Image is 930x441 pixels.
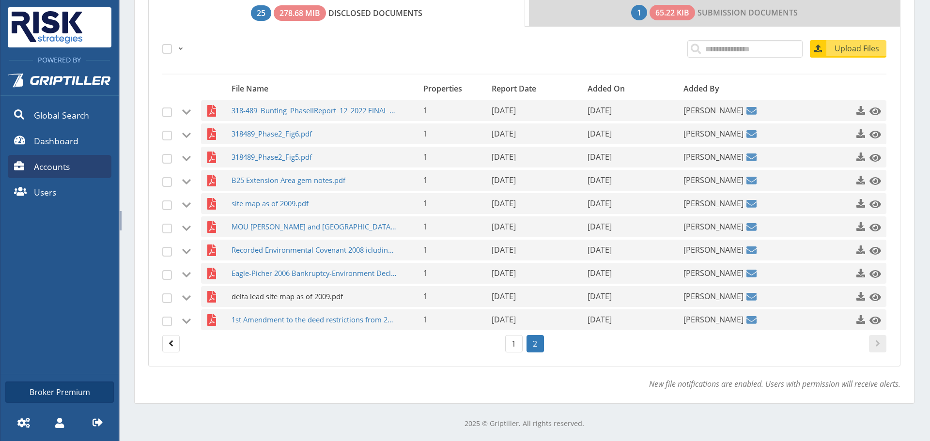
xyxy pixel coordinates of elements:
span: Users [34,186,56,198]
span: Upload Files [828,43,886,54]
span: [DATE] [588,198,612,209]
a: Click to preview this file [867,288,879,305]
span: B25 Extension Area gem notes.pdf [232,170,397,191]
span: 1 [423,175,428,185]
span: [PERSON_NAME] [683,286,744,307]
a: Users [8,181,111,204]
span: 1st Amendment to the deed restrictions from 2016.PDF [232,309,397,330]
span: [DATE] [492,105,516,116]
a: Page 1. [162,335,180,352]
span: [DATE] [492,221,516,232]
span: 1 [637,7,641,18]
span: 1 [423,244,428,255]
a: Griptiller [0,65,119,101]
p: 2025 © Griptiller. All rights reserved. [134,418,914,429]
span: [DATE] [588,221,612,232]
span: 1 [423,314,428,325]
a: Dashboard [8,129,111,152]
a: Click to preview this file [867,102,879,120]
a: Page 3. [869,335,886,352]
span: [PERSON_NAME] [683,170,744,191]
span: [PERSON_NAME] [683,309,744,330]
em: New file notifications are enabled. Users with permission will receive alerts. [649,379,900,389]
span: MOU [PERSON_NAME] and [GEOGRAPHIC_DATA] [DATE].pdf [232,216,397,237]
span: [PERSON_NAME] [683,240,744,260]
span: delta lead site map as of 2009.pdf [232,286,397,307]
span: 65.22 KiB [655,7,689,18]
span: 1 [423,291,428,302]
span: 278.68 MiB [279,7,320,19]
span: 318-489_Bunting_PhaseIIReport_12_2022 FINAL (1).pdf [232,100,397,121]
a: Click to preview this file [867,218,879,236]
span: [DATE] [492,198,516,209]
a: Page 1. [505,335,523,352]
a: Click to preview this file [867,242,879,259]
div: Properties [420,82,489,95]
span: [PERSON_NAME] [683,123,744,144]
a: Global Search [8,104,111,127]
span: [PERSON_NAME] [683,147,744,167]
a: Broker Premium [5,381,114,403]
span: 318489_Phase2_Fig6.pdf [232,123,397,144]
span: 1 [423,105,428,116]
a: Click to preview this file [867,172,879,189]
a: Click to preview this file [867,149,879,166]
span: [PERSON_NAME] [683,216,744,237]
div: File Name [229,82,420,95]
a: Upload Files [810,40,886,58]
span: 1 [423,198,428,209]
span: Dashboard [34,135,78,147]
div: Added By [681,82,818,95]
span: 318489_Phase2_Fig5.pdf [232,147,397,167]
a: Accounts [8,155,111,178]
span: [DATE] [588,128,612,139]
img: Risk Strategies Company [8,7,86,47]
span: [DATE] [492,244,516,255]
span: [DATE] [492,314,516,325]
span: site map as of 2009.pdf [232,193,397,214]
span: [DATE] [588,105,612,116]
span: [DATE] [492,268,516,278]
span: [DATE] [588,175,612,185]
span: Accounts [34,160,70,173]
span: [DATE] [588,152,612,162]
span: 1 [423,221,428,232]
span: [DATE] [588,314,612,325]
div: Added On [585,82,681,95]
div: Report Date [489,82,585,95]
span: [PERSON_NAME] [683,193,744,214]
span: 1 [423,268,428,278]
span: [DATE] [492,291,516,302]
span: Powered By [33,55,86,64]
span: Eagle-Picher 2006 Bankruptcy-Environment Declaration.pdf [232,263,397,284]
span: [DATE] [588,268,612,278]
a: Click to preview this file [867,125,879,143]
span: 1 [423,152,428,162]
span: [DATE] [588,244,612,255]
a: Click to preview this file [867,265,879,282]
span: [PERSON_NAME] [683,263,744,284]
span: 25 [257,7,265,19]
span: [DATE] [492,128,516,139]
span: [DATE] [492,152,516,162]
a: Click to preview this file [867,311,879,329]
span: 1 [423,128,428,139]
span: [DATE] [492,175,516,185]
span: [PERSON_NAME] [683,100,744,121]
span: Recorded Environmental Covenant 2008 icluding Tetra Tech HHRA.PDF [232,240,397,260]
span: Global Search [34,109,89,122]
span: [DATE] [588,291,612,302]
a: Click to preview this file [867,195,879,213]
